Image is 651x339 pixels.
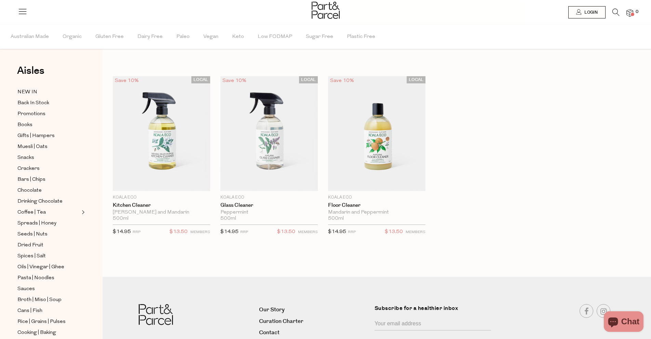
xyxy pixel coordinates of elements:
a: Pasta | Noodles [17,274,80,282]
input: Your email address [375,317,491,330]
a: Spices | Salt [17,252,80,260]
span: Drinking Chocolate [17,198,63,206]
a: Spreads | Honey [17,219,80,228]
div: Save 10% [328,76,356,85]
a: Floor Cleaner [328,202,425,208]
span: LOCAL [407,76,425,83]
a: Seeds | Nuts [17,230,80,239]
a: Gifts | Hampers [17,132,80,140]
a: Contact [259,328,369,337]
span: Organic [63,25,82,49]
span: Dairy Free [137,25,163,49]
div: Peppermint [220,209,318,216]
a: Back In Stock [17,99,80,107]
div: [PERSON_NAME] and Mandarin [113,209,210,216]
a: Crackers [17,164,80,173]
div: Mandarin and Peppermint [328,209,425,216]
a: Sauces [17,285,80,293]
span: Chocolate [17,187,42,195]
span: 500ml [220,216,236,222]
span: Snacks [17,154,34,162]
span: Muesli | Oats [17,143,48,151]
span: Promotions [17,110,45,118]
span: Sauces [17,285,35,293]
a: Promotions [17,110,80,118]
a: Dried Fruit [17,241,80,249]
div: Save 10% [220,76,248,85]
a: Aisles [17,66,44,83]
label: Subscribe for a healthier inbox [375,304,495,317]
span: $13.50 [169,228,188,236]
span: Dried Fruit [17,241,43,249]
a: Coffee | Tea [17,208,80,217]
img: Glass Cleaner [220,76,318,191]
a: Login [568,6,606,18]
p: Koala Eco [220,194,318,201]
span: Back In Stock [17,99,49,107]
a: Curation Charter [259,317,369,326]
span: Cans | Fish [17,307,42,315]
a: Bars | Chips [17,175,80,184]
span: Spices | Salt [17,252,46,260]
span: 0 [634,9,640,15]
a: Cans | Fish [17,307,80,315]
a: Muesli | Oats [17,143,80,151]
span: Pasta | Noodles [17,274,54,282]
img: Part&Parcel [312,2,340,19]
span: Oils | Vinegar | Ghee [17,263,64,271]
span: Spreads | Honey [17,219,56,228]
span: Books [17,121,32,129]
a: Kitchen Cleaner [113,202,210,208]
span: $14.95 [113,229,131,234]
a: Oils | Vinegar | Ghee [17,263,80,271]
small: MEMBERS [298,230,318,234]
small: MEMBERS [406,230,425,234]
span: Rice | Grains | Pulses [17,318,66,326]
a: Our Story [259,305,369,314]
div: Save 10% [113,76,141,85]
span: Gifts | Hampers [17,132,55,140]
a: Drinking Chocolate [17,197,80,206]
a: 0 [626,9,633,16]
a: Glass Cleaner [220,202,318,208]
span: Vegan [203,25,218,49]
a: Books [17,121,80,129]
small: RRP [240,230,248,234]
span: Low FODMAP [258,25,292,49]
span: Sugar Free [306,25,333,49]
img: Kitchen Cleaner [113,76,210,191]
button: Expand/Collapse Coffee | Tea [80,208,85,216]
a: Cooking | Baking [17,328,80,337]
span: $14.95 [220,229,239,234]
a: Broth | Miso | Soup [17,296,80,304]
span: Cooking | Baking [17,329,56,337]
small: RRP [133,230,140,234]
span: Australian Made [11,25,49,49]
span: Aisles [17,63,44,78]
img: Part&Parcel [139,304,173,325]
span: $14.95 [328,229,346,234]
a: Chocolate [17,186,80,195]
span: $13.50 [385,228,403,236]
span: LOCAL [191,76,210,83]
span: Gluten Free [95,25,124,49]
span: 500ml [328,216,344,222]
span: Broth | Miso | Soup [17,296,62,304]
small: RRP [348,230,356,234]
a: Snacks [17,153,80,162]
span: $13.50 [277,228,295,236]
span: Keto [232,25,244,49]
small: MEMBERS [190,230,210,234]
span: Plastic Free [347,25,375,49]
span: Paleo [176,25,190,49]
span: Crackers [17,165,40,173]
span: Seeds | Nuts [17,230,48,239]
img: Floor Cleaner [328,76,425,191]
span: NEW IN [17,88,37,96]
span: LOCAL [299,76,318,83]
span: Login [583,10,598,15]
span: Bars | Chips [17,176,45,184]
span: 500ml [113,216,128,222]
a: Rice | Grains | Pulses [17,317,80,326]
p: Koala Eco [328,194,425,201]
